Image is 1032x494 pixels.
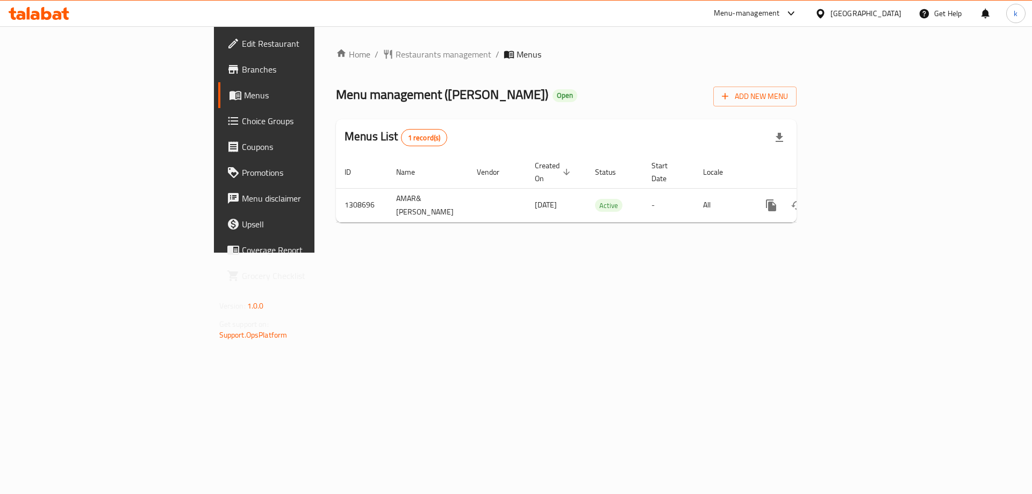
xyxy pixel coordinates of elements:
[242,63,378,76] span: Branches
[242,269,378,282] span: Grocery Checklist
[396,48,491,61] span: Restaurants management
[535,198,557,212] span: [DATE]
[595,199,622,212] span: Active
[703,166,737,178] span: Locale
[218,211,386,237] a: Upsell
[517,48,541,61] span: Menus
[388,188,468,222] td: AMAR& [PERSON_NAME]
[244,89,378,102] span: Menus
[722,90,788,103] span: Add New Menu
[218,31,386,56] a: Edit Restaurant
[219,317,269,331] span: Get support on:
[242,244,378,256] span: Coverage Report
[830,8,901,19] div: [GEOGRAPHIC_DATA]
[345,128,447,146] h2: Menus List
[1014,8,1017,19] span: k
[714,7,780,20] div: Menu-management
[218,263,386,289] a: Grocery Checklist
[401,129,448,146] div: Total records count
[219,299,246,313] span: Version:
[242,37,378,50] span: Edit Restaurant
[242,140,378,153] span: Coupons
[219,328,288,342] a: Support.OpsPlatform
[218,82,386,108] a: Menus
[218,185,386,211] a: Menu disclaimer
[218,160,386,185] a: Promotions
[242,166,378,179] span: Promotions
[784,192,810,218] button: Change Status
[595,166,630,178] span: Status
[651,159,682,185] span: Start Date
[553,89,577,102] div: Open
[396,166,429,178] span: Name
[242,114,378,127] span: Choice Groups
[218,134,386,160] a: Coupons
[758,192,784,218] button: more
[242,192,378,205] span: Menu disclaimer
[336,82,548,106] span: Menu management ( [PERSON_NAME] )
[694,188,750,222] td: All
[402,133,447,143] span: 1 record(s)
[336,48,797,61] nav: breadcrumb
[713,87,797,106] button: Add New Menu
[247,299,264,313] span: 1.0.0
[336,156,870,223] table: enhanced table
[218,108,386,134] a: Choice Groups
[218,56,386,82] a: Branches
[477,166,513,178] span: Vendor
[383,48,491,61] a: Restaurants management
[345,166,365,178] span: ID
[218,237,386,263] a: Coverage Report
[553,91,577,100] span: Open
[643,188,694,222] td: -
[750,156,870,189] th: Actions
[496,48,499,61] li: /
[242,218,378,231] span: Upsell
[535,159,574,185] span: Created On
[766,125,792,151] div: Export file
